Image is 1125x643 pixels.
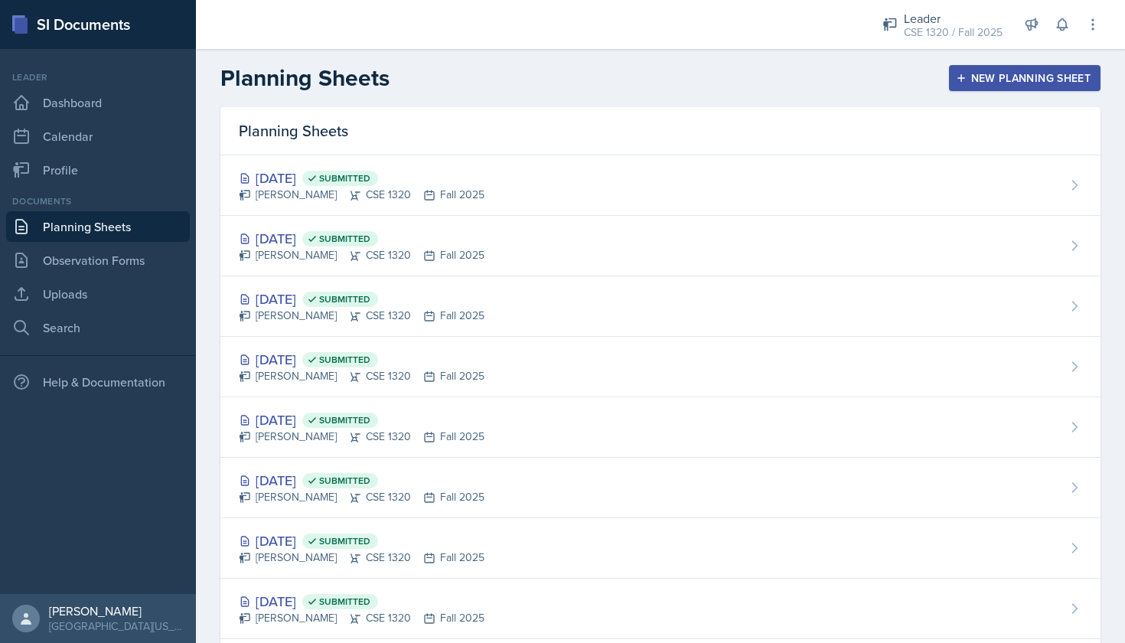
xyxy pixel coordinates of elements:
[6,211,190,242] a: Planning Sheets
[239,228,484,249] div: [DATE]
[220,518,1101,579] a: [DATE] Submitted [PERSON_NAME]CSE 1320Fall 2025
[220,276,1101,337] a: [DATE] Submitted [PERSON_NAME]CSE 1320Fall 2025
[6,245,190,276] a: Observation Forms
[6,87,190,118] a: Dashboard
[319,475,370,487] span: Submitted
[220,397,1101,458] a: [DATE] Submitted [PERSON_NAME]CSE 1320Fall 2025
[239,550,484,566] div: [PERSON_NAME] CSE 1320 Fall 2025
[220,216,1101,276] a: [DATE] Submitted [PERSON_NAME]CSE 1320Fall 2025
[220,579,1101,639] a: [DATE] Submitted [PERSON_NAME]CSE 1320Fall 2025
[239,470,484,491] div: [DATE]
[6,70,190,84] div: Leader
[319,233,370,245] span: Submitted
[6,155,190,185] a: Profile
[319,354,370,366] span: Submitted
[6,121,190,152] a: Calendar
[319,414,370,426] span: Submitted
[239,410,484,430] div: [DATE]
[239,489,484,505] div: [PERSON_NAME] CSE 1320 Fall 2025
[949,65,1101,91] button: New Planning Sheet
[319,172,370,184] span: Submitted
[239,168,484,188] div: [DATE]
[319,293,370,305] span: Submitted
[239,530,484,551] div: [DATE]
[239,429,484,445] div: [PERSON_NAME] CSE 1320 Fall 2025
[904,24,1003,41] div: CSE 1320 / Fall 2025
[239,591,484,612] div: [DATE]
[6,367,190,397] div: Help & Documentation
[239,610,484,626] div: [PERSON_NAME] CSE 1320 Fall 2025
[239,368,484,384] div: [PERSON_NAME] CSE 1320 Fall 2025
[319,596,370,608] span: Submitted
[239,349,484,370] div: [DATE]
[239,247,484,263] div: [PERSON_NAME] CSE 1320 Fall 2025
[239,289,484,309] div: [DATE]
[319,535,370,547] span: Submitted
[220,337,1101,397] a: [DATE] Submitted [PERSON_NAME]CSE 1320Fall 2025
[49,619,184,634] div: [GEOGRAPHIC_DATA][US_STATE]
[6,279,190,309] a: Uploads
[904,9,1003,28] div: Leader
[220,458,1101,518] a: [DATE] Submitted [PERSON_NAME]CSE 1320Fall 2025
[239,308,484,324] div: [PERSON_NAME] CSE 1320 Fall 2025
[220,107,1101,155] div: Planning Sheets
[239,187,484,203] div: [PERSON_NAME] CSE 1320 Fall 2025
[6,194,190,208] div: Documents
[220,155,1101,216] a: [DATE] Submitted [PERSON_NAME]CSE 1320Fall 2025
[49,603,184,619] div: [PERSON_NAME]
[220,64,390,92] h2: Planning Sheets
[959,72,1091,84] div: New Planning Sheet
[6,312,190,343] a: Search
